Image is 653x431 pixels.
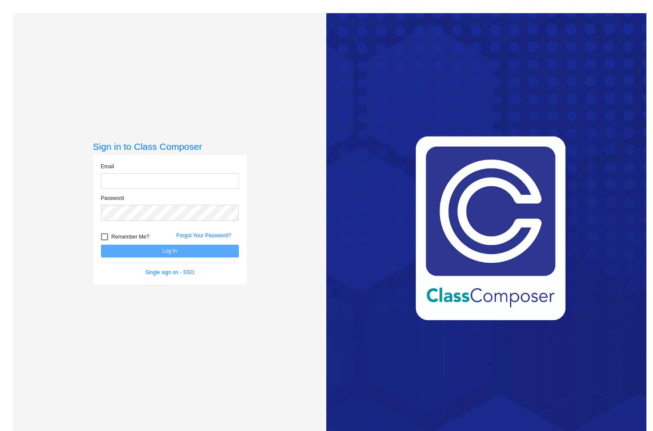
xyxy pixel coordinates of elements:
label: Password [101,194,124,202]
label: Email [101,163,114,170]
button: Log In [101,245,239,257]
h3: Sign in to Class Composer [93,141,247,152]
a: Forgot Your Password? [177,232,231,239]
span: Remember Me? [112,232,149,242]
a: Single sign on - SSO [145,269,194,275]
